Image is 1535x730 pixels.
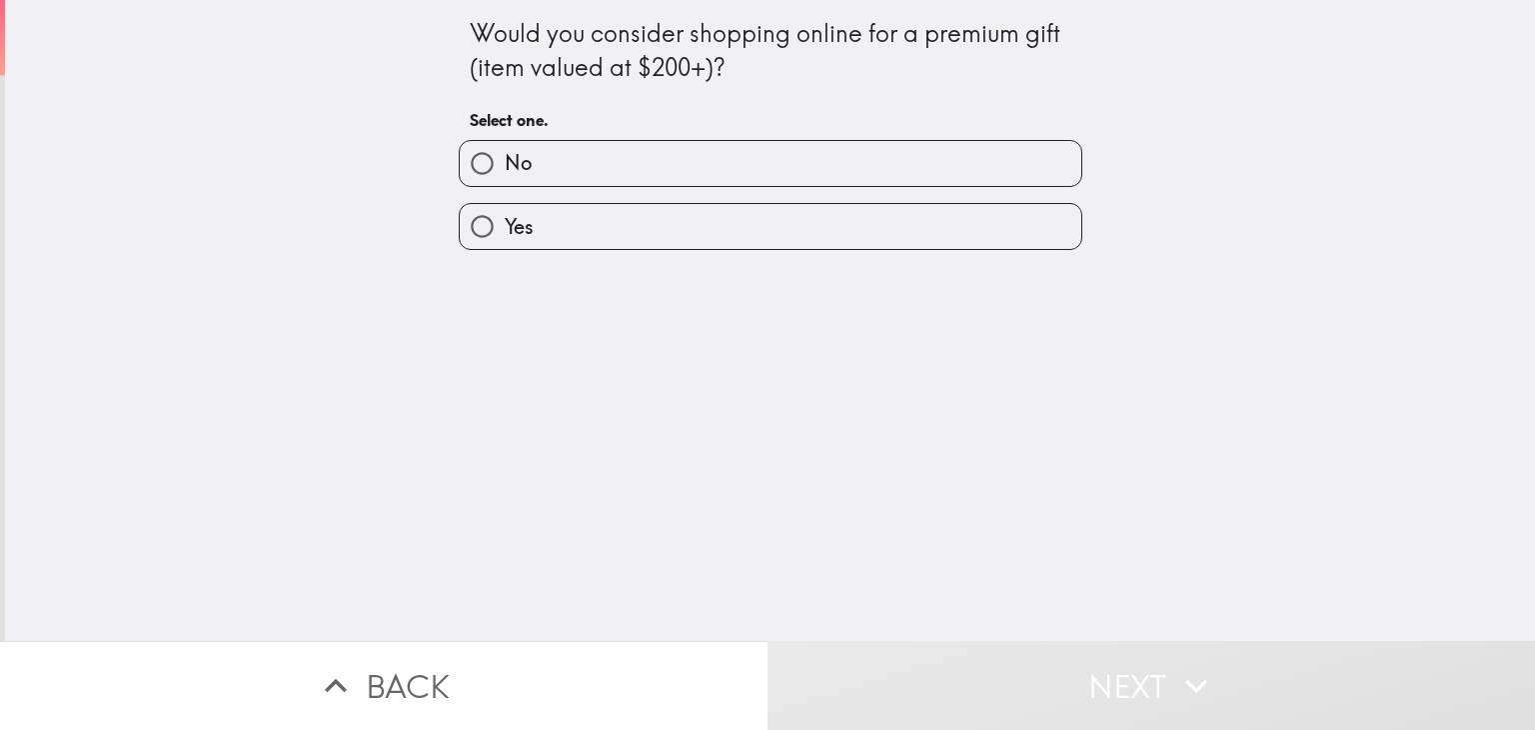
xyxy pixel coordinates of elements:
[505,149,532,177] span: No
[470,109,1071,131] h6: Select one.
[505,213,534,241] span: Yes
[460,204,1081,249] button: Yes
[460,141,1081,186] button: No
[767,641,1535,730] button: Next
[470,17,1071,84] div: Would you consider shopping online for a premium gift (item valued at $200+)?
